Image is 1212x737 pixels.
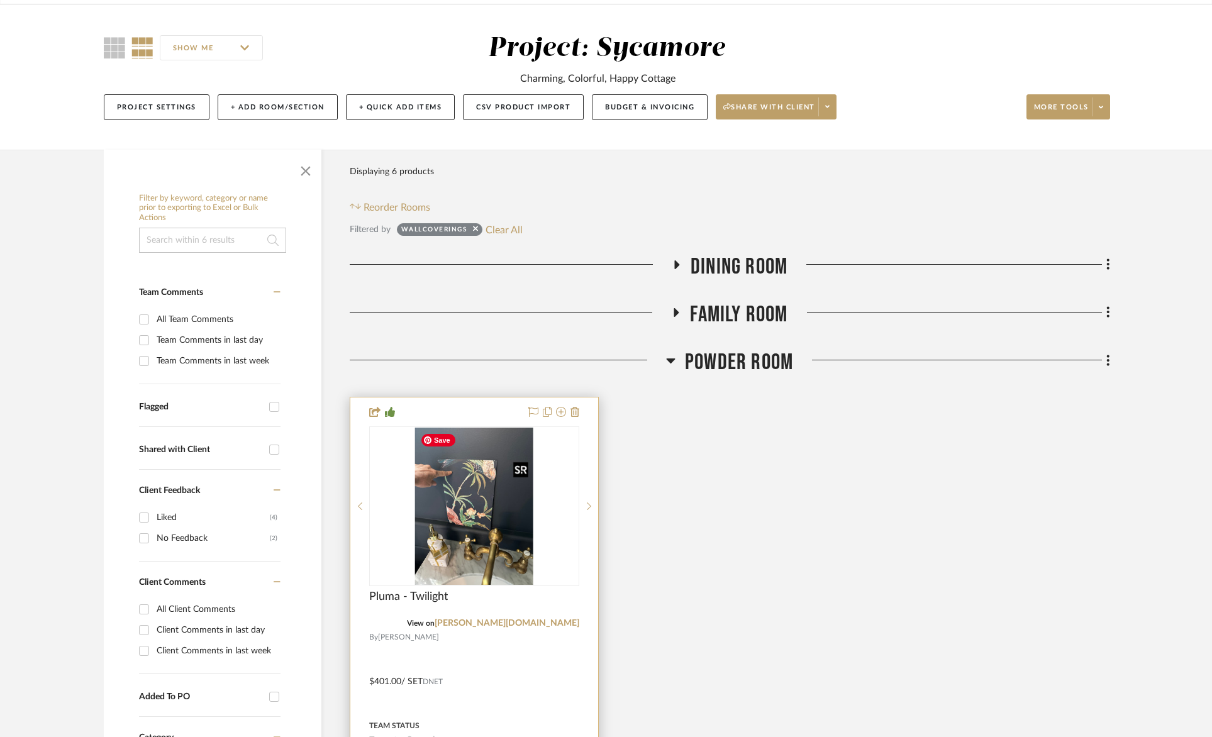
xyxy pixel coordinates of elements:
[157,641,277,661] div: Client Comments in last week
[364,200,430,215] span: Reorder Rooms
[350,159,434,184] div: Displaying 6 products
[691,253,787,280] span: Dining Room
[270,528,277,548] div: (2)
[401,225,467,238] div: Wallcoverings
[346,94,455,120] button: + Quick Add Items
[104,94,209,120] button: Project Settings
[270,507,277,528] div: (4)
[520,71,675,86] div: Charming, Colorful, Happy Cottage
[157,351,277,371] div: Team Comments in last week
[139,486,200,495] span: Client Feedback
[293,156,318,181] button: Close
[139,402,263,413] div: Flagged
[139,692,263,702] div: Added To PO
[369,590,448,604] span: Pluma - Twilight
[139,288,203,297] span: Team Comments
[407,619,435,627] span: View on
[157,330,277,350] div: Team Comments in last day
[370,427,579,585] div: 0
[218,94,338,120] button: + Add Room/Section
[157,507,270,528] div: Liked
[369,631,378,643] span: By
[350,200,431,215] button: Reorder Rooms
[1034,103,1089,121] span: More tools
[723,103,815,121] span: Share with client
[463,94,584,120] button: CSV Product Import
[369,720,420,731] div: Team Status
[690,301,787,328] span: Family Room
[421,434,455,446] span: Save
[592,94,708,120] button: Budget & Invoicing
[157,620,277,640] div: Client Comments in last day
[378,631,439,643] span: [PERSON_NAME]
[685,349,793,376] span: Powder Room
[488,35,725,62] div: Project: Sycamore
[435,619,579,628] a: [PERSON_NAME][DOMAIN_NAME]
[139,228,286,253] input: Search within 6 results
[1026,94,1110,119] button: More tools
[415,428,533,585] img: Pluma - Twilight
[716,94,837,119] button: Share with client
[157,309,277,330] div: All Team Comments
[139,445,263,455] div: Shared with Client
[486,221,523,238] button: Clear All
[157,528,270,548] div: No Feedback
[350,223,391,236] div: Filtered by
[157,599,277,619] div: All Client Comments
[139,194,286,223] h6: Filter by keyword, category or name prior to exporting to Excel or Bulk Actions
[139,578,206,587] span: Client Comments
